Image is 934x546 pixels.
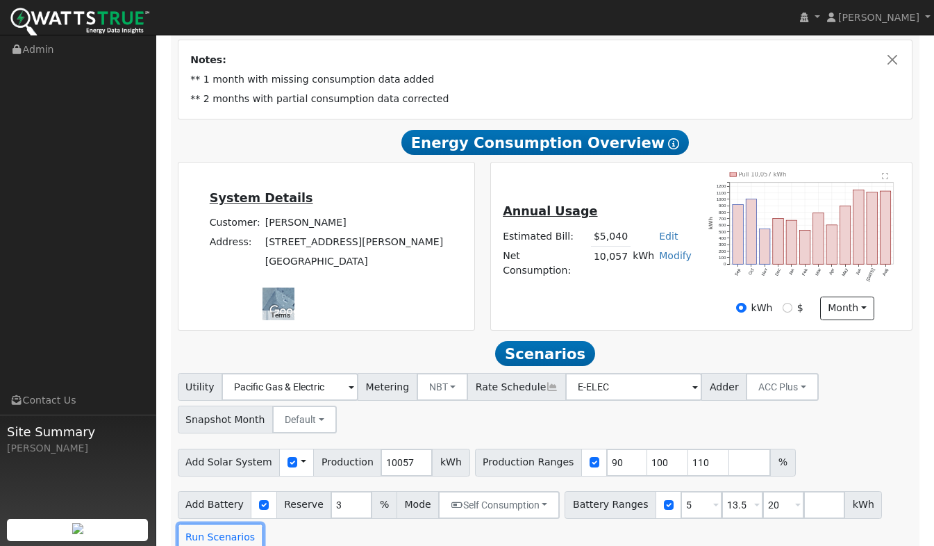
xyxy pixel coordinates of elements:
span: Utility [178,373,223,401]
label: $ [797,301,803,315]
a: Edit [659,231,678,242]
img: retrieve [72,523,83,534]
u: System Details [210,191,313,205]
td: ** 1 month with missing consumption data added [188,69,903,89]
text: Dec [774,267,782,276]
span: Scenarios [495,341,594,366]
td: Customer: [207,213,262,233]
text: Pull 10,057 kWh [739,171,787,178]
text: Jan [787,267,795,276]
span: Add Battery [178,491,252,519]
text: Oct [748,267,756,276]
td: ** 2 months with partial consumption data corrected [188,89,903,108]
div: [PERSON_NAME] [7,441,149,456]
rect: onclick="" [853,190,864,264]
text: 900 [719,203,727,208]
span: Adder [701,373,747,401]
input: Select a Utility [222,373,358,401]
label: kWh [751,301,773,315]
text: 1200 [717,183,726,188]
text: Mar [815,267,822,276]
span: Battery Ranges [565,491,656,519]
rect: onclick="" [747,199,757,265]
rect: onclick="" [813,213,824,265]
text: 1100 [717,190,726,195]
img: WattsTrue [10,8,149,39]
td: Address: [207,233,262,252]
td: [GEOGRAPHIC_DATA] [262,252,446,272]
text: 500 [719,229,727,234]
text: 400 [719,235,727,240]
text: Feb [801,267,808,276]
text: 0 [724,261,726,266]
span: Energy Consumption Overview [401,130,689,155]
text: Jun [855,267,862,276]
text:  [882,172,888,179]
text: Nov [760,267,768,276]
td: Net Consumption: [501,247,592,281]
rect: onclick="" [867,192,877,265]
span: Rate Schedule [467,373,566,401]
rect: onclick="" [800,230,810,264]
rect: onclick="" [840,206,851,264]
span: Reserve [276,491,332,519]
text: 800 [719,210,727,215]
text: 300 [719,242,727,247]
td: Estimated Bill: [501,226,592,247]
button: Default [272,406,337,433]
span: Site Summary [7,422,149,441]
span: Mode [397,491,439,519]
span: kWh [432,449,469,477]
text: 1000 [717,197,726,201]
button: Self Consumption [438,491,560,519]
span: kWh [844,491,882,519]
rect: onclick="" [826,225,837,264]
a: Modify [659,250,692,261]
span: Production [313,449,381,477]
text: May [841,267,849,276]
span: % [770,449,795,477]
text: 700 [719,216,727,221]
strong: Notes: [190,54,226,65]
button: ACC Plus [746,373,819,401]
td: kWh [631,247,657,281]
rect: onclick="" [733,205,743,265]
td: $5,040 [591,226,630,247]
u: Annual Usage [503,204,597,218]
td: [PERSON_NAME] [262,213,446,233]
button: month [820,297,875,320]
span: Production Ranges [475,449,582,477]
input: $ [783,303,792,313]
text: 100 [719,255,727,260]
text: [DATE] [865,267,876,282]
i: Show Help [668,138,679,149]
button: Close [885,53,900,67]
input: Select a Rate Schedule [565,373,702,401]
span: [PERSON_NAME] [838,12,919,23]
a: Terms (opens in new tab) [271,311,290,319]
text: 200 [719,249,727,254]
rect: onclick="" [787,220,797,264]
text: 600 [719,222,727,227]
text: Sep [734,267,742,276]
span: Add Solar System [178,449,281,477]
td: 10,057 [591,247,630,281]
rect: onclick="" [773,219,783,265]
text: Aug [881,267,889,276]
rect: onclick="" [760,229,770,265]
button: NBT [417,373,469,401]
td: [STREET_ADDRESS][PERSON_NAME] [262,233,446,252]
img: Google [266,302,312,320]
a: Open this area in Google Maps (opens a new window) [266,302,312,320]
span: Metering [358,373,417,401]
text: kWh [708,217,715,229]
span: Snapshot Month [178,406,274,433]
span: % [372,491,397,519]
input: kWh [736,303,746,313]
text: Apr [828,267,835,276]
rect: onclick="" [881,191,891,264]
